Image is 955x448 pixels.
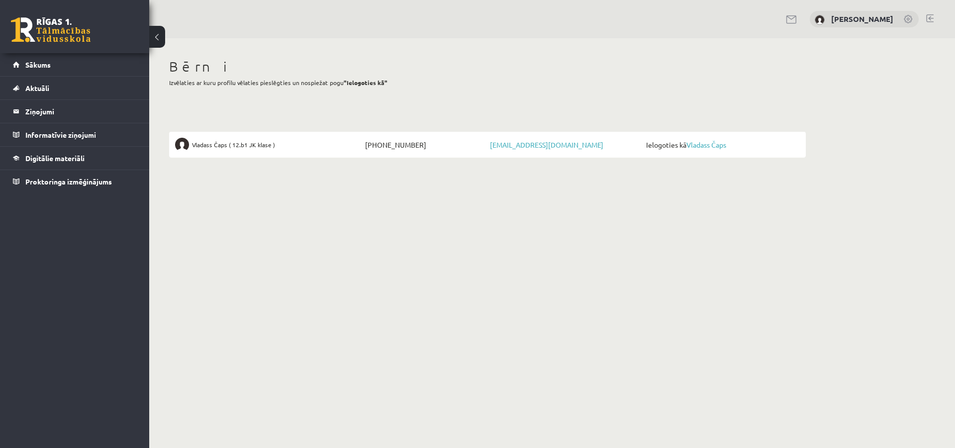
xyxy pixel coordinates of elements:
legend: Ziņojumi [25,100,137,123]
a: Informatīvie ziņojumi [13,123,137,146]
b: "Ielogoties kā" [344,79,387,87]
a: Sākums [13,53,137,76]
span: Digitālie materiāli [25,154,85,163]
h1: Bērni [169,58,806,75]
legend: Informatīvie ziņojumi [25,123,137,146]
span: Sākums [25,60,51,69]
span: [PHONE_NUMBER] [363,138,487,152]
span: Vladass Čaps ( 12.b1 JK klase ) [192,138,275,152]
a: Digitālie materiāli [13,147,137,170]
span: Ielogoties kā [644,138,800,152]
a: Aktuāli [13,77,137,99]
a: Rīgas 1. Tālmācības vidusskola [11,17,91,42]
span: Proktoringa izmēģinājums [25,177,112,186]
a: Ziņojumi [13,100,137,123]
span: Aktuāli [25,84,49,92]
a: Proktoringa izmēģinājums [13,170,137,193]
p: Izvēlaties ar kuru profilu vēlaties pieslēgties un nospiežat pogu [169,78,806,87]
img: Vladass Čaps [175,138,189,152]
a: Vladass Čaps [686,140,726,149]
a: [EMAIL_ADDRESS][DOMAIN_NAME] [490,140,603,149]
a: [PERSON_NAME] [831,14,893,24]
img: Jūlija Čapa [815,15,825,25]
